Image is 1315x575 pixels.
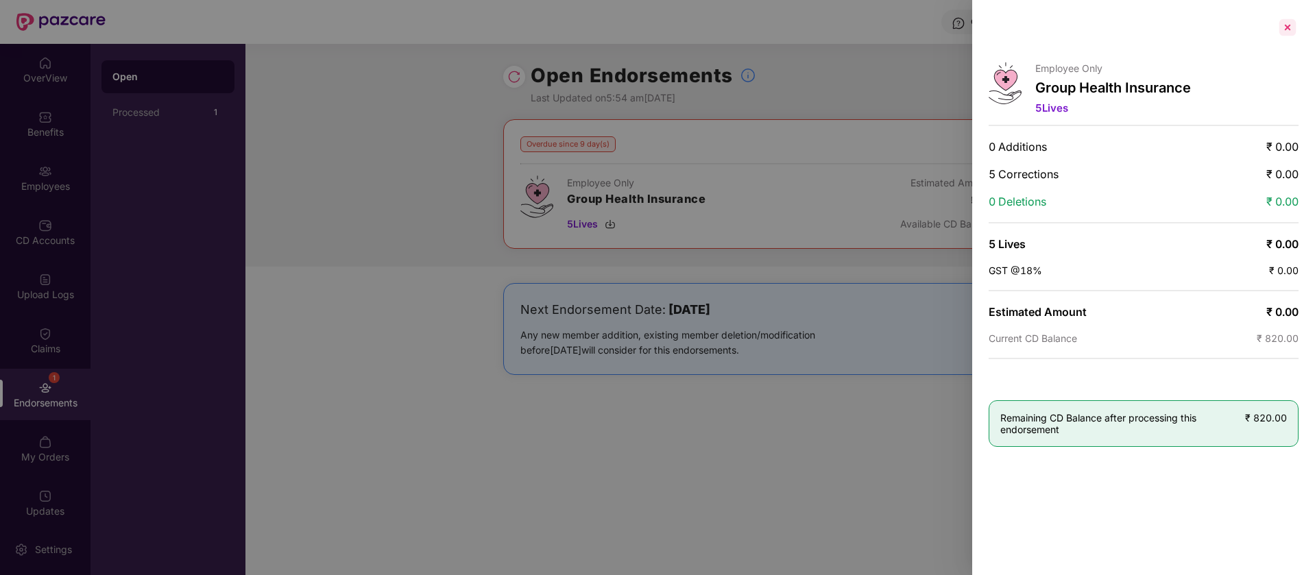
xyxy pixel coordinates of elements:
span: ₹ 820.00 [1245,412,1287,424]
span: ₹ 0.00 [1266,167,1299,181]
span: ₹ 0.00 [1266,195,1299,208]
span: ₹ 0.00 [1266,305,1299,319]
span: ₹ 0.00 [1266,140,1299,154]
span: 5 Lives [989,237,1026,251]
span: ₹ 0.00 [1266,237,1299,251]
img: svg+xml;base64,PHN2ZyB4bWxucz0iaHR0cDovL3d3dy53My5vcmcvMjAwMC9zdmciIHdpZHRoPSI0Ny43MTQiIGhlaWdodD... [989,62,1022,104]
p: Group Health Insurance [1035,79,1191,96]
span: 5 Lives [1035,101,1068,114]
span: Current CD Balance [989,332,1077,344]
span: ₹ 820.00 [1257,332,1299,344]
span: GST @18% [989,265,1042,276]
span: 0 Deletions [989,195,1046,208]
span: ₹ 0.00 [1269,265,1299,276]
span: 5 Corrections [989,167,1059,181]
span: Remaining CD Balance after processing this endorsement [1000,412,1245,435]
p: Employee Only [1035,62,1191,74]
span: 0 Additions [989,140,1047,154]
span: Estimated Amount [989,305,1087,319]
